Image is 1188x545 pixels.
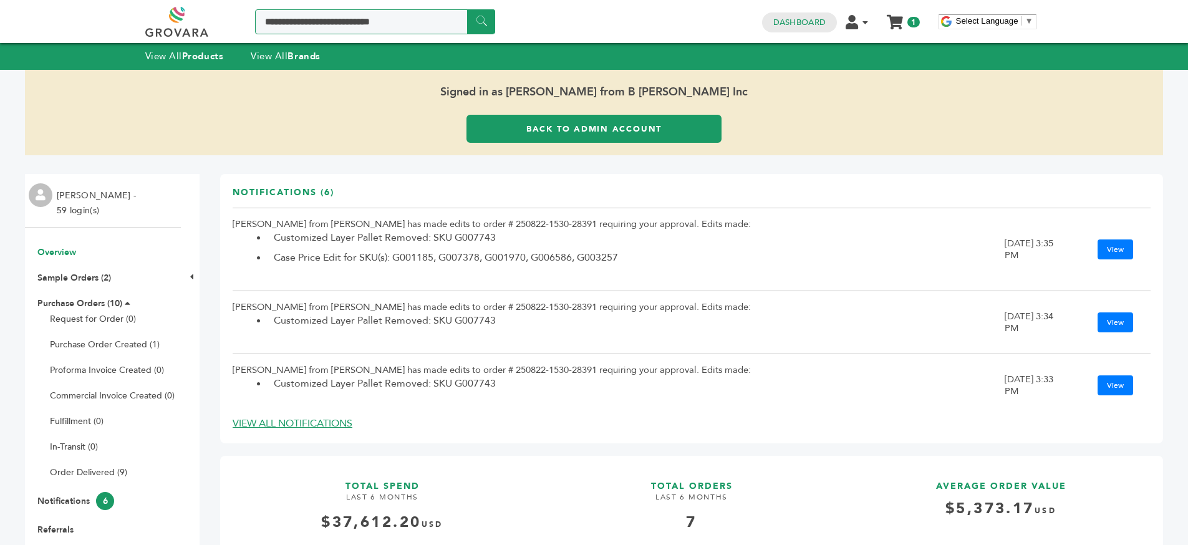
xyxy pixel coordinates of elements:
div: $37,612.20 [233,512,532,533]
a: Purchase Orders (10) [37,297,122,309]
a: Back to Admin Account [466,115,722,143]
td: [PERSON_NAME] from [PERSON_NAME] has made edits to order # 250822-1530-28391 requiring your appro... [233,291,1005,354]
a: Overview [37,246,76,258]
a: Notifications6 [37,495,114,507]
h4: $5,373.17 [851,498,1151,529]
a: In-Transit (0) [50,441,98,453]
h3: AVERAGE ORDER VALUE [851,468,1151,493]
img: profile.png [29,183,52,207]
strong: Brands [287,50,320,62]
a: Dashboard [773,17,826,28]
a: VIEW ALL NOTIFICATIONS [233,417,352,430]
span: USD [1035,506,1056,516]
a: My Cart [887,11,902,24]
li: Customized Layer Pallet Removed: SKU G007743 [268,230,1005,245]
h4: LAST 6 MONTHS [542,492,841,512]
a: Proforma Invoice Created (0) [50,364,164,376]
a: View [1098,239,1133,259]
a: Referrals [37,524,74,536]
li: [PERSON_NAME] - 59 login(s) [57,188,139,218]
span: ▼ [1025,16,1033,26]
h4: LAST 6 MONTHS [233,492,532,512]
h3: TOTAL SPEND [233,468,532,493]
h3: TOTAL ORDERS [542,468,841,493]
a: Order Delivered (9) [50,466,127,478]
a: View [1098,312,1133,332]
span: 1 [907,17,919,27]
span: 6 [96,492,114,510]
a: View AllBrands [251,50,321,62]
strong: Products [182,50,223,62]
td: [PERSON_NAME] from [PERSON_NAME] has made edits to order # 250822-1530-28391 requiring your appro... [233,208,1005,291]
span: Select Language [956,16,1018,26]
div: [DATE] 3:34 PM [1005,311,1055,334]
a: Select Language​ [956,16,1033,26]
li: Customized Layer Pallet Removed: SKU G007743 [268,313,1005,328]
span: USD [422,519,443,529]
a: Fulfillment (0) [50,415,104,427]
li: Case Price Edit for SKU(s): G001185, G007378, G001970, G006586, G003257 [268,250,1005,265]
a: Sample Orders (2) [37,272,111,284]
li: Customized Layer Pallet Removed: SKU G007743 [268,376,1005,391]
div: 7 [542,512,841,533]
span: ​ [1021,16,1022,26]
h3: Notifications (6) [233,186,334,208]
a: View AllProducts [145,50,224,62]
div: [DATE] 3:35 PM [1005,238,1055,261]
a: Commercial Invoice Created (0) [50,390,175,402]
span: Signed in as [PERSON_NAME] from B [PERSON_NAME] Inc [25,70,1163,115]
a: AVERAGE ORDER VALUE $5,373.17USD [851,468,1151,529]
a: View [1098,375,1133,395]
a: Request for Order (0) [50,313,136,325]
td: [PERSON_NAME] from [PERSON_NAME] has made edits to order # 250822-1530-28391 requiring your appro... [233,354,1005,417]
input: Search a product or brand... [255,9,495,34]
div: [DATE] 3:33 PM [1005,374,1055,397]
a: Purchase Order Created (1) [50,339,160,350]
